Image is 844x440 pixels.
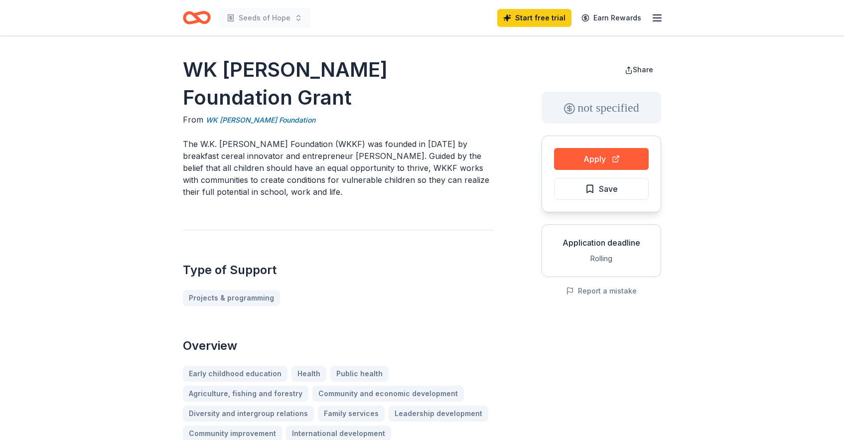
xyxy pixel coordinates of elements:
a: Home [183,6,211,29]
span: Share [633,65,653,74]
div: Rolling [550,253,653,265]
span: Seeds of Hope [239,12,290,24]
div: From [183,114,494,126]
button: Apply [554,148,649,170]
button: Seeds of Hope [219,8,310,28]
button: Share [617,60,661,80]
span: Save [599,182,618,195]
h1: WK [PERSON_NAME] Foundation Grant [183,56,494,112]
a: Start free trial [497,9,571,27]
div: not specified [542,92,661,124]
a: Earn Rewards [575,9,647,27]
button: Report a mistake [566,285,637,297]
a: Projects & programming [183,290,280,306]
div: Application deadline [550,237,653,249]
a: WK [PERSON_NAME] Foundation [206,114,315,126]
h2: Type of Support [183,262,494,278]
h2: Overview [183,338,494,354]
button: Save [554,178,649,200]
p: The W.K. [PERSON_NAME] Foundation (WKKF) was founded in [DATE] by breakfast cereal innovator and ... [183,138,494,198]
